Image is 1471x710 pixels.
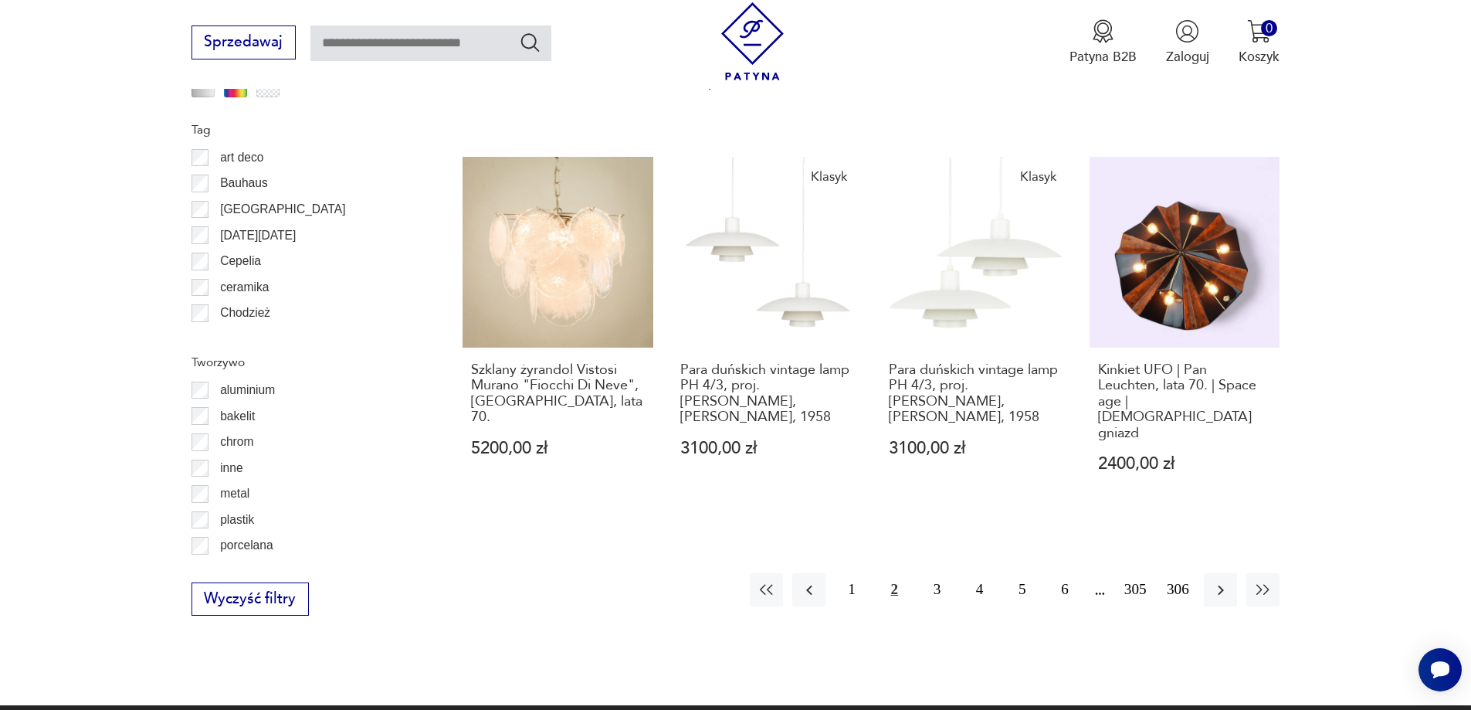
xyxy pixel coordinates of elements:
p: chrom [220,432,253,452]
button: 306 [1161,573,1195,606]
button: Wyczyść filtry [192,583,309,617]
p: 400,00 zł [680,75,854,91]
button: 6 [1048,573,1081,606]
h3: Kinkiet UFO | Pan Leuchten, lata 70. | Space age | [DEMOGRAPHIC_DATA] gniazd [1098,362,1272,441]
p: art deco [220,148,263,168]
button: 2 [878,573,911,606]
p: [DATE][DATE] [220,226,296,246]
p: 5200,00 zł [471,440,645,457]
p: bakelit [220,406,255,426]
p: ceramika [220,277,269,297]
button: Sprzedawaj [192,25,296,59]
a: Sprzedawaj [192,37,296,49]
button: 1 [835,573,868,606]
a: KlasykPara duńskich vintage lamp PH 4/3, proj. Poul Henningsen, Louis Poulsen, 1958Para duńskich ... [672,157,863,508]
p: Patyna B2B [1069,48,1137,66]
img: Ikonka użytkownika [1175,19,1199,43]
button: 305 [1119,573,1152,606]
p: Koszyk [1239,48,1279,66]
img: Ikona koszyka [1247,19,1271,43]
button: Zaloguj [1166,19,1209,66]
div: 0 [1261,20,1277,36]
p: inne [220,458,242,478]
h3: Para duńskich vintage lamp PH 4/3, proj. [PERSON_NAME], [PERSON_NAME], 1958 [889,362,1063,426]
button: 5 [1005,573,1039,606]
p: Bauhaus [220,173,268,193]
p: 2400,00 zł [1098,456,1272,472]
a: KlasykPara duńskich vintage lamp PH 4/3, proj. Poul Henningsen, Louis Poulsen, 1958Para duńskich ... [880,157,1071,508]
p: 3100,00 zł [889,440,1063,457]
img: Patyna - sklep z meblami i dekoracjami vintage [713,2,791,80]
a: Szklany żyrandol Vistosi Murano "Fiocchi Di Neve", Włochy, lata 70.Szklany żyrandol Vistosi Muran... [463,157,653,508]
a: Ikona medaluPatyna B2B [1069,19,1137,66]
p: 3100,00 zł [680,440,854,457]
p: [GEOGRAPHIC_DATA] [220,199,345,219]
p: Zaloguj [1166,48,1209,66]
button: 3 [920,573,954,606]
p: Cepelia [220,251,261,271]
iframe: Smartsupp widget button [1418,648,1462,691]
h3: Para duńskich vintage lamp PH 4/3, proj. [PERSON_NAME], [PERSON_NAME], 1958 [680,362,854,426]
p: Tag [192,120,419,140]
p: Chodzież [220,303,270,323]
a: Kinkiet UFO | Pan Leuchten, lata 70. | Space age | 6 gniazdKinkiet UFO | Pan Leuchten, lata 70. |... [1090,157,1280,508]
p: plastik [220,510,254,530]
img: Ikona medalu [1091,19,1115,43]
h3: Szklany żyrandol Vistosi Murano "Fiocchi Di Neve", [GEOGRAPHIC_DATA], lata 70. [471,362,645,426]
button: Patyna B2B [1069,19,1137,66]
p: Tworzywo [192,352,419,372]
p: Ćmielów [220,329,266,349]
button: 4 [963,573,996,606]
button: 0Koszyk [1239,19,1279,66]
button: Szukaj [519,31,541,53]
p: metal [220,484,249,504]
p: aluminium [220,380,275,400]
p: porcelana [220,535,273,555]
p: porcelit [220,562,259,582]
